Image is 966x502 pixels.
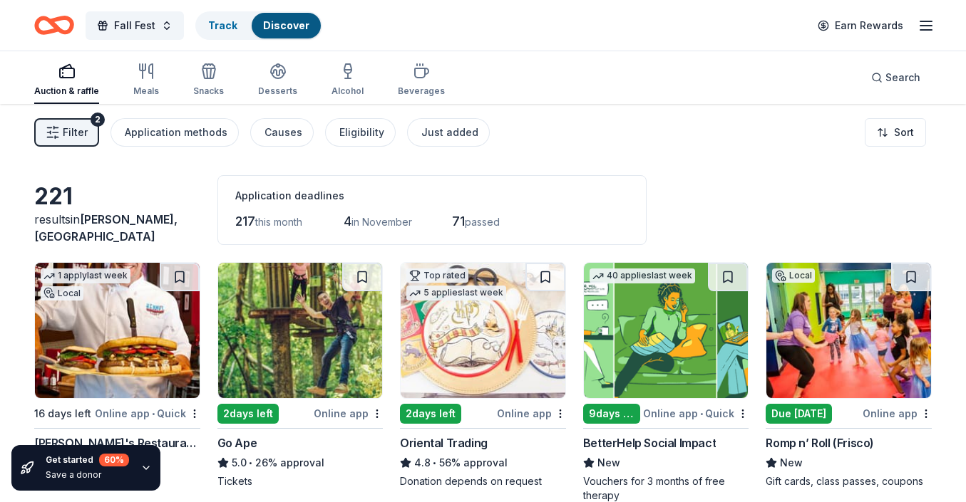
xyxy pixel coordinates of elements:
span: • [433,457,437,469]
button: Causes [250,118,314,147]
div: Alcohol [332,85,364,97]
span: • [700,408,703,419]
img: Image for Romp n’ Roll (Frisco) [766,263,931,398]
div: Online app [863,404,932,422]
div: 221 [34,182,200,211]
div: Online app Quick [643,404,749,422]
div: Save a donor [46,469,129,481]
div: Due [DATE] [766,404,832,424]
div: 2 days left [217,404,279,424]
div: 1 apply last week [41,268,130,283]
a: Track [208,19,237,31]
img: Image for BetterHelp Social Impact [584,263,749,398]
button: Application methods [111,118,239,147]
span: Sort [894,124,914,141]
span: New [597,454,620,471]
a: Image for Kenny's Restaurant Group1 applylast weekLocal16 days leftOnline app•Quick[PERSON_NAME]'... [34,262,200,488]
img: Image for Oriental Trading [401,263,565,398]
div: Online app Quick [95,404,200,422]
img: Image for Kenny's Restaurant Group [35,263,200,398]
div: Online app [497,404,566,422]
span: 217 [235,214,255,229]
span: Search [885,69,920,86]
a: Image for Romp n’ Roll (Frisco)LocalDue [DATE]Online appRomp n’ Roll (Frisco)NewGift cards, class... [766,262,932,488]
button: Snacks [193,57,224,104]
a: Home [34,9,74,42]
span: passed [465,216,500,228]
button: TrackDiscover [195,11,322,40]
span: [PERSON_NAME], [GEOGRAPHIC_DATA] [34,212,178,244]
div: 16 days left [34,405,91,422]
div: 60 % [99,454,129,466]
span: New [780,454,803,471]
button: Beverages [398,57,445,104]
a: Image for Go Ape2days leftOnline appGo Ape5.0•26% approvalTickets [217,262,384,488]
span: in [34,212,178,244]
button: Sort [865,118,926,147]
div: Meals [133,85,159,97]
div: 2 [91,113,105,127]
div: 2 days left [400,404,461,424]
button: Eligibility [325,118,396,147]
span: • [152,408,155,419]
a: Image for Oriental TradingTop rated5 applieslast week2days leftOnline appOriental Trading4.8•56% ... [400,262,566,488]
div: 40 applies last week [590,268,695,283]
div: 9 days left [583,404,641,424]
div: results [34,211,200,245]
div: Causes [264,124,302,141]
div: Beverages [398,85,445,97]
div: Gift cards, class passes, coupons [766,474,932,488]
button: Search [860,63,932,92]
div: Donation depends on request [400,474,566,488]
span: Fall Fest [114,17,155,34]
span: in November [351,216,412,228]
div: Application methods [125,124,227,141]
div: Get started [46,454,129,466]
button: Desserts [258,57,297,104]
div: Local [772,268,815,283]
button: Alcohol [332,57,364,104]
div: 26% approval [217,454,384,471]
div: Oriental Trading [400,434,488,451]
div: Eligibility [339,124,384,141]
div: 5 applies last week [406,286,506,300]
span: 4.8 [414,454,431,471]
div: Snacks [193,85,224,97]
button: Auction & raffle [34,57,99,104]
img: Image for Go Ape [218,263,383,398]
div: BetterHelp Social Impact [583,434,716,451]
span: this month [255,216,302,228]
div: Local [41,286,83,300]
button: Just added [407,118,490,147]
div: Auction & raffle [34,85,99,97]
div: Top rated [406,268,468,283]
a: Discover [263,19,309,31]
span: 71 [452,214,465,229]
div: Desserts [258,85,297,97]
div: Just added [421,124,478,141]
div: Romp n’ Roll (Frisco) [766,434,874,451]
button: Meals [133,57,159,104]
span: • [249,457,252,469]
a: Earn Rewards [809,13,912,38]
button: Fall Fest [86,11,184,40]
span: Filter [63,124,88,141]
div: Online app [314,404,383,422]
div: 56% approval [400,454,566,471]
div: Application deadlines [235,187,629,204]
div: Tickets [217,474,384,488]
span: 4 [344,214,351,229]
button: Filter2 [34,118,99,147]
